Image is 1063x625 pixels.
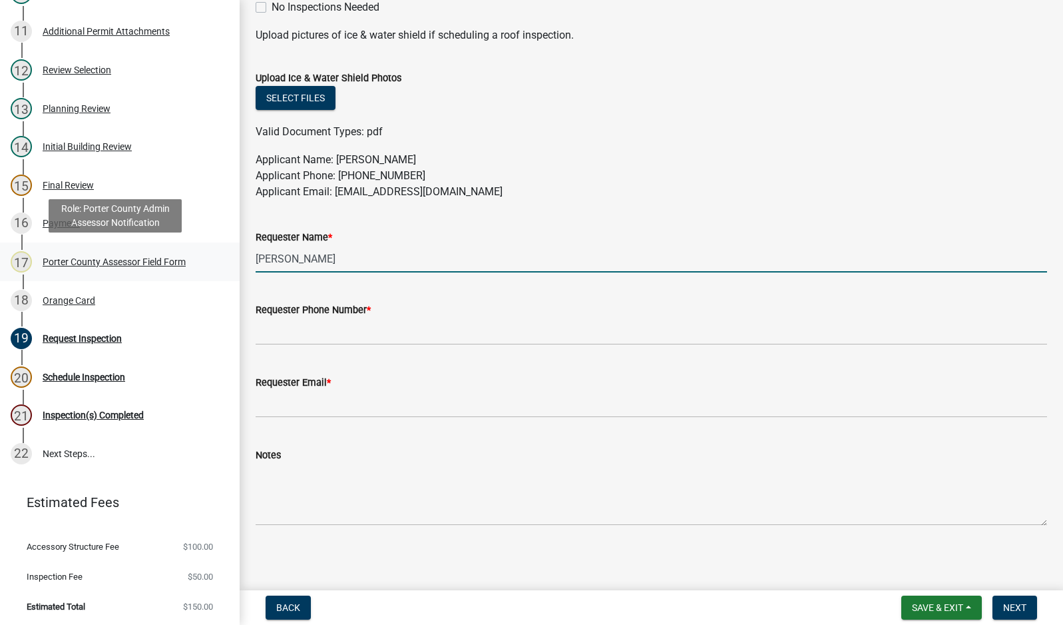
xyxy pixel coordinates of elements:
span: Next [1003,602,1026,613]
div: Inspection(s) Completed [43,410,144,420]
div: 15 [11,175,32,196]
span: $50.00 [188,572,213,581]
label: Upload Ice & Water Shield Photos [256,74,401,83]
div: 13 [11,98,32,119]
label: Notes [256,451,281,460]
div: Request Inspection [43,334,122,343]
div: 21 [11,404,32,426]
span: Estimated Total [27,602,85,611]
label: Requester Phone Number [256,306,371,315]
p: Upload pictures of ice & water shield if scheduling a roof inspection. [256,27,1047,43]
span: $100.00 [183,542,213,551]
div: 16 [11,213,32,234]
div: Orange Card [43,296,95,305]
div: Porter County Assessor Field Form [43,257,186,267]
p: Applicant Name: [PERSON_NAME] Applicant Phone: [PHONE_NUMBER] Applicant Email: [EMAIL_ADDRESS][DO... [256,152,1047,200]
span: Valid Document Types: pdf [256,125,383,138]
div: Payment [43,219,80,228]
div: Role: Porter County Admin Assessor Notification [49,199,182,233]
div: 11 [11,21,32,42]
label: Requester Name [256,233,332,243]
span: $150.00 [183,602,213,611]
div: Planning Review [43,104,110,113]
div: 12 [11,59,32,81]
button: Select files [256,86,335,110]
a: Estimated Fees [11,489,218,516]
div: 22 [11,443,32,464]
div: Schedule Inspection [43,372,125,382]
div: 19 [11,328,32,349]
div: 20 [11,366,32,388]
button: Next [992,596,1037,620]
div: Additional Permit Attachments [43,27,170,36]
div: 18 [11,290,32,311]
label: Requester Email [256,378,331,388]
div: Final Review [43,181,94,190]
span: Save & Exit [912,602,963,613]
div: Review Selection [43,65,111,75]
button: Save & Exit [901,596,982,620]
span: Inspection Fee [27,572,83,581]
div: 17 [11,251,32,273]
div: Initial Building Review [43,142,132,151]
div: 14 [11,136,32,157]
span: Accessory Structure Fee [27,542,119,551]
button: Back [266,596,311,620]
span: Back [276,602,300,613]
